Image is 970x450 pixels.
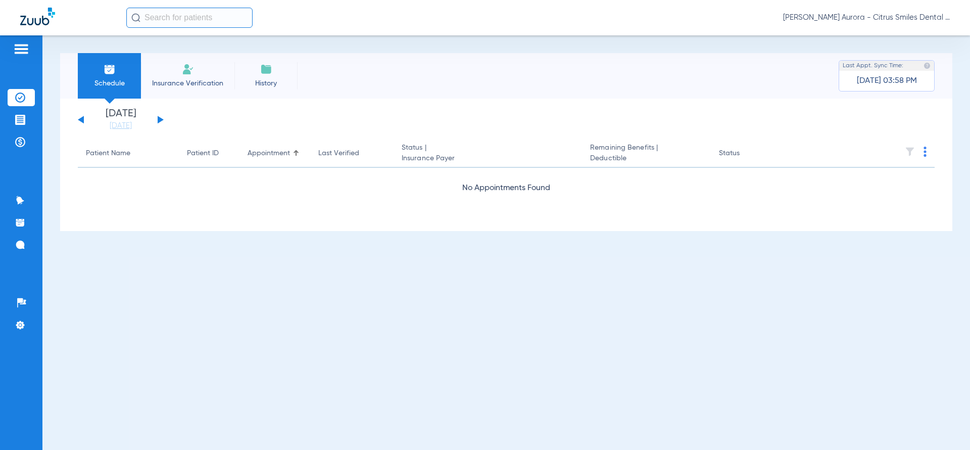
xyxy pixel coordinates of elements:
[318,148,359,159] div: Last Verified
[248,148,290,159] div: Appointment
[905,147,915,157] img: filter.svg
[182,63,194,75] img: Manual Insurance Verification
[248,148,302,159] div: Appointment
[843,61,903,71] span: Last Appt. Sync Time:
[149,78,227,88] span: Insurance Verification
[187,148,219,159] div: Patient ID
[187,148,231,159] div: Patient ID
[242,78,290,88] span: History
[857,76,917,86] span: [DATE] 03:58 PM
[13,43,29,55] img: hamburger-icon
[90,121,151,131] a: [DATE]
[131,13,140,22] img: Search Icon
[126,8,253,28] input: Search for patients
[86,148,130,159] div: Patient Name
[783,13,950,23] span: [PERSON_NAME] Aurora - Citrus Smiles Dental Studio
[582,140,710,168] th: Remaining Benefits |
[104,63,116,75] img: Schedule
[394,140,582,168] th: Status |
[86,148,171,159] div: Patient Name
[924,62,931,69] img: last sync help info
[590,153,702,164] span: Deductible
[924,147,927,157] img: group-dot-blue.svg
[260,63,272,75] img: History
[20,8,55,25] img: Zuub Logo
[711,140,779,168] th: Status
[78,182,935,195] div: No Appointments Found
[402,153,574,164] span: Insurance Payer
[318,148,385,159] div: Last Verified
[85,78,133,88] span: Schedule
[90,109,151,131] li: [DATE]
